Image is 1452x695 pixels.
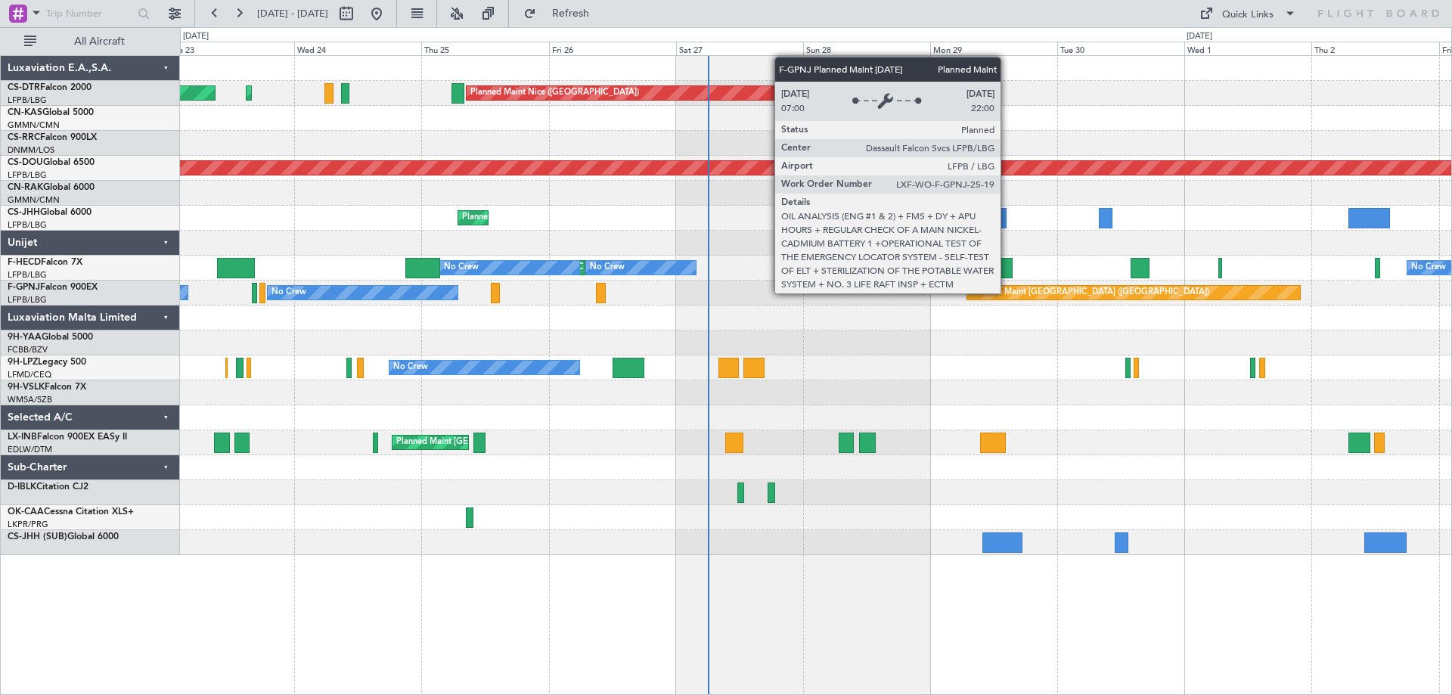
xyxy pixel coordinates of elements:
[8,394,52,405] a: WMSA/SZB
[8,333,93,342] a: 9H-YAAGlobal 5000
[1311,42,1438,55] div: Thu 2
[8,507,134,517] a: OK-CAACessna Citation XLS+
[8,208,40,217] span: CS-JHH
[8,258,41,267] span: F-HECD
[803,42,930,55] div: Sun 28
[8,383,45,392] span: 9H-VSLK
[549,42,676,55] div: Fri 26
[8,108,94,117] a: CN-KASGlobal 5000
[8,219,47,231] a: LFPB/LBG
[8,369,51,380] a: LFMD/CEQ
[8,283,98,292] a: F-GPNJFalcon 900EX
[8,133,40,142] span: CS-RRC
[1222,8,1274,23] div: Quick Links
[421,42,548,55] div: Thu 25
[8,258,82,267] a: F-HECDFalcon 7X
[8,507,44,517] span: OK-CAA
[8,208,92,217] a: CS-JHHGlobal 6000
[930,42,1057,55] div: Mon 29
[8,519,48,530] a: LKPR/PRG
[8,83,92,92] a: CS-DTRFalcon 2000
[8,532,67,541] span: CS-JHH (SUB)
[470,82,639,104] div: Planned Maint Nice ([GEOGRAPHIC_DATA])
[8,482,88,492] a: D-IBLKCitation CJ2
[8,269,47,281] a: LFPB/LBG
[8,119,60,131] a: GMMN/CMN
[167,42,294,55] div: Tue 23
[393,356,428,379] div: No Crew
[8,183,95,192] a: CN-RAKGlobal 6000
[17,29,164,54] button: All Aircraft
[8,158,43,167] span: CS-DOU
[8,433,127,442] a: LX-INBFalcon 900EX EASy II
[8,133,97,142] a: CS-RRCFalcon 900LX
[8,333,42,342] span: 9H-YAA
[8,383,86,392] a: 9H-VSLKFalcon 7X
[462,206,700,229] div: Planned Maint [GEOGRAPHIC_DATA] ([GEOGRAPHIC_DATA])
[8,344,48,355] a: FCBB/BZV
[396,431,634,454] div: Planned Maint [GEOGRAPHIC_DATA] ([GEOGRAPHIC_DATA])
[8,532,119,541] a: CS-JHH (SUB)Global 6000
[8,95,47,106] a: LFPB/LBG
[971,281,1209,304] div: Planned Maint [GEOGRAPHIC_DATA] ([GEOGRAPHIC_DATA])
[1187,30,1212,43] div: [DATE]
[8,169,47,181] a: LFPB/LBG
[1411,256,1446,279] div: No Crew
[676,42,803,55] div: Sat 27
[539,8,603,19] span: Refresh
[257,7,328,20] span: [DATE] - [DATE]
[8,144,54,156] a: DNMM/LOS
[1184,42,1311,55] div: Wed 1
[8,283,40,292] span: F-GPNJ
[8,108,42,117] span: CN-KAS
[8,444,52,455] a: EDLW/DTM
[517,2,607,26] button: Refresh
[8,358,86,367] a: 9H-LPZLegacy 500
[183,30,209,43] div: [DATE]
[590,256,625,279] div: No Crew
[39,36,160,47] span: All Aircraft
[8,482,36,492] span: D-IBLK
[8,158,95,167] a: CS-DOUGlobal 6500
[1192,2,1304,26] button: Quick Links
[294,42,421,55] div: Wed 24
[8,83,40,92] span: CS-DTR
[8,294,47,306] a: LFPB/LBG
[250,82,327,104] div: Planned Maint Sofia
[8,194,60,206] a: GMMN/CMN
[271,281,306,304] div: No Crew
[8,358,38,367] span: 9H-LPZ
[1057,42,1184,55] div: Tue 30
[8,433,37,442] span: LX-INB
[46,2,133,25] input: Trip Number
[444,256,479,279] div: No Crew
[8,183,43,192] span: CN-RAK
